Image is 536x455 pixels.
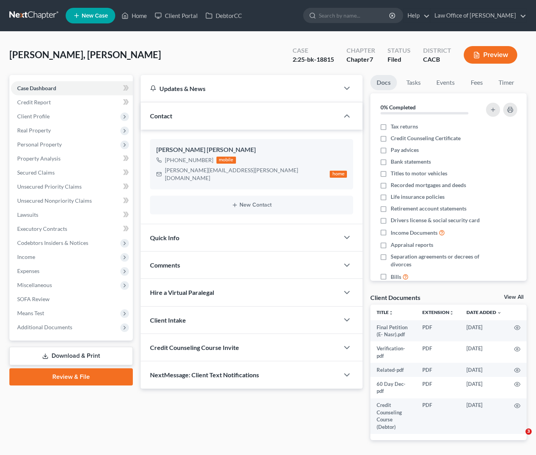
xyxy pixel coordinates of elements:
[17,282,52,288] span: Miscellaneous
[17,99,51,105] span: Credit Report
[423,46,451,55] div: District
[391,253,481,268] span: Separation agreements or decrees of divorces
[416,341,460,363] td: PDF
[17,268,39,274] span: Expenses
[449,310,454,315] i: unfold_more
[423,55,451,64] div: CACB
[17,324,72,330] span: Additional Documents
[370,377,416,398] td: 60 Day Dec-pdf
[82,13,108,19] span: New Case
[391,123,418,130] span: Tax returns
[17,141,62,148] span: Personal Property
[497,310,502,315] i: expand_more
[391,273,401,281] span: Bills
[404,9,430,23] a: Help
[460,363,508,377] td: [DATE]
[391,241,433,249] span: Appraisal reports
[347,46,375,55] div: Chapter
[370,55,373,63] span: 7
[11,292,133,306] a: SOFA Review
[391,170,447,177] span: Titles to motor vehicles
[460,377,508,398] td: [DATE]
[388,46,411,55] div: Status
[391,134,461,142] span: Credit Counseling Certificate
[17,239,88,246] span: Codebtors Insiders & Notices
[400,75,427,90] a: Tasks
[17,127,51,134] span: Real Property
[17,169,55,176] span: Secured Claims
[150,84,330,93] div: Updates & News
[391,193,445,201] span: Life insurance policies
[11,81,133,95] a: Case Dashboard
[9,368,133,385] a: Review & File
[17,183,82,190] span: Unsecured Priority Claims
[11,152,133,166] a: Property Analysis
[293,55,334,64] div: 2:25-bk-18815
[466,309,502,315] a: Date Added expand_more
[150,234,179,241] span: Quick Info
[150,344,239,351] span: Credit Counseling Course Invite
[118,9,151,23] a: Home
[17,113,50,120] span: Client Profile
[11,166,133,180] a: Secured Claims
[460,320,508,342] td: [DATE]
[11,180,133,194] a: Unsecured Priority Claims
[422,309,454,315] a: Extensionunfold_more
[156,202,347,208] button: New Contact
[11,208,133,222] a: Lawsuits
[165,166,327,182] div: [PERSON_NAME][EMAIL_ADDRESS][PERSON_NAME][DOMAIN_NAME]
[150,261,180,269] span: Comments
[416,320,460,342] td: PDF
[17,296,50,302] span: SOFA Review
[370,293,420,302] div: Client Documents
[460,341,508,363] td: [DATE]
[151,9,202,23] a: Client Portal
[11,222,133,236] a: Executory Contracts
[347,55,375,64] div: Chapter
[293,46,334,55] div: Case
[150,112,172,120] span: Contact
[381,104,416,111] strong: 0% Completed
[492,75,520,90] a: Timer
[391,181,466,189] span: Recorded mortgages and deeds
[17,310,44,316] span: Means Test
[525,428,532,435] span: 3
[150,289,214,296] span: Hire a Virtual Paralegal
[391,146,419,154] span: Pay advices
[17,253,35,260] span: Income
[389,310,393,315] i: unfold_more
[370,341,416,363] td: Verification-pdf
[430,75,461,90] a: Events
[509,428,528,447] iframe: Intercom live chat
[17,85,56,91] span: Case Dashboard
[202,9,246,23] a: DebtorCC
[388,55,411,64] div: Filed
[11,95,133,109] a: Credit Report
[165,156,213,164] div: [PHONE_NUMBER]
[416,377,460,398] td: PDF
[11,194,133,208] a: Unsecured Nonpriority Claims
[504,294,523,300] a: View All
[460,398,508,434] td: [DATE]
[17,155,61,162] span: Property Analysis
[464,46,517,64] button: Preview
[391,205,466,212] span: Retirement account statements
[9,49,161,60] span: [PERSON_NAME], [PERSON_NAME]
[377,309,393,315] a: Titleunfold_more
[464,75,489,90] a: Fees
[330,171,347,178] div: home
[391,216,480,224] span: Drivers license & social security card
[216,157,236,164] div: mobile
[9,347,133,365] a: Download & Print
[319,8,390,23] input: Search by name...
[370,398,416,434] td: Credit Counseling Course (Debtor)
[416,363,460,377] td: PDF
[391,158,431,166] span: Bank statements
[431,9,526,23] a: Law Office of [PERSON_NAME]
[370,75,397,90] a: Docs
[150,316,186,324] span: Client Intake
[391,229,438,237] span: Income Documents
[17,197,92,204] span: Unsecured Nonpriority Claims
[150,371,259,378] span: NextMessage: Client Text Notifications
[370,363,416,377] td: Related-pdf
